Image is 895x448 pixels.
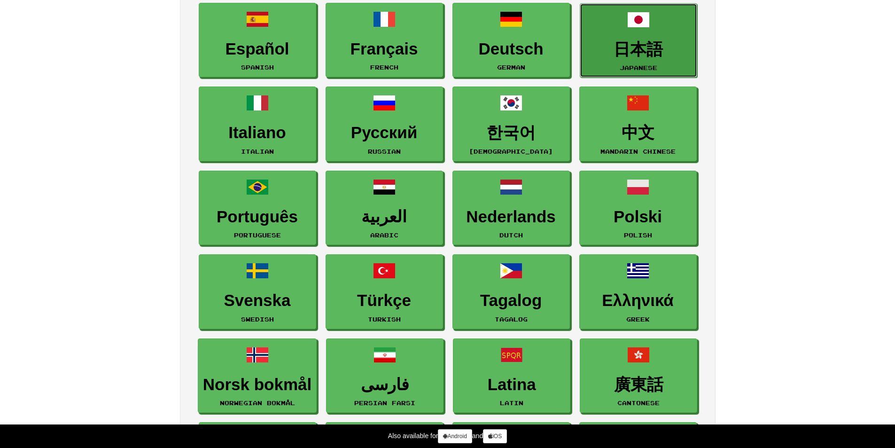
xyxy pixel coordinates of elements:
a: TagalogTagalog [452,254,570,329]
a: РусскийRussian [326,86,443,161]
a: PortuguêsPortuguese [199,171,316,245]
a: 한국어[DEMOGRAPHIC_DATA] [452,86,570,161]
small: Arabic [370,232,398,238]
a: 中文Mandarin Chinese [579,86,697,161]
small: Russian [368,148,401,155]
a: DeutschGerman [452,3,570,78]
h3: 한국어 [458,124,565,142]
h3: Русский [331,124,438,142]
h3: Polski [584,208,692,226]
small: Cantonese [617,400,660,406]
a: العربيةArabic [326,171,443,245]
a: ItalianoItalian [199,86,316,161]
h3: Deutsch [458,40,565,58]
h3: Italiano [204,124,311,142]
h3: Svenska [204,291,311,310]
small: French [370,64,398,71]
h3: Português [204,208,311,226]
a: 日本語Japanese [580,3,697,78]
small: Turkish [368,316,401,322]
h3: فارسی [331,376,438,394]
h3: 日本語 [585,40,692,59]
a: فارسیPersian Farsi [326,338,444,413]
small: Japanese [620,64,657,71]
a: TürkçeTurkish [326,254,443,329]
small: Spanish [241,64,274,71]
small: Portuguese [234,232,281,238]
small: Persian Farsi [354,400,415,406]
small: German [497,64,525,71]
h3: Nederlands [458,208,565,226]
h3: 中文 [584,124,692,142]
small: Swedish [241,316,274,322]
small: [DEMOGRAPHIC_DATA] [469,148,553,155]
small: Latin [500,400,523,406]
h3: Español [204,40,311,58]
a: Android [438,429,472,443]
a: EspañolSpanish [199,3,316,78]
small: Italian [241,148,274,155]
a: 廣東話Cantonese [580,338,697,413]
a: ΕλληνικάGreek [579,254,697,329]
small: Tagalog [495,316,528,322]
a: LatinaLatin [453,338,570,413]
small: Norwegian Bokmål [220,400,295,406]
h3: Latina [458,376,565,394]
h3: Norsk bokmål [203,376,311,394]
h3: العربية [331,208,438,226]
a: iOS [483,429,507,443]
a: PolskiPolish [579,171,697,245]
a: NederlandsDutch [452,171,570,245]
a: FrançaisFrench [326,3,443,78]
h3: Türkçe [331,291,438,310]
h3: Ελληνικά [584,291,692,310]
h3: Tagalog [458,291,565,310]
h3: Français [331,40,438,58]
small: Mandarin Chinese [600,148,676,155]
small: Greek [626,316,650,322]
small: Dutch [499,232,523,238]
h3: 廣東話 [585,376,692,394]
small: Polish [624,232,652,238]
a: Norsk bokmålNorwegian Bokmål [198,338,317,413]
a: SvenskaSwedish [199,254,316,329]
